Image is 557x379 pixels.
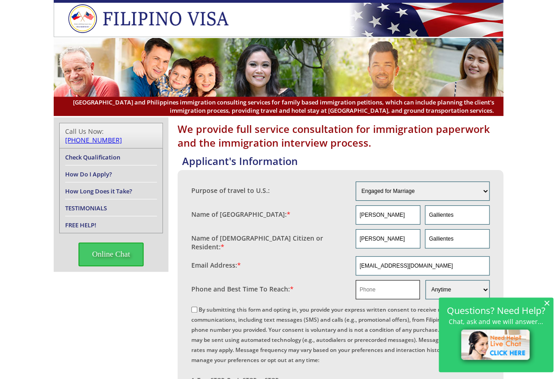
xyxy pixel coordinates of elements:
input: Last Name [425,229,490,248]
a: FREE HELP! [65,221,96,229]
input: First Name [356,205,420,225]
a: [PHONE_NUMBER] [65,136,122,144]
h4: Applicant's Information [182,154,503,168]
span: [GEOGRAPHIC_DATA] and Philippines immigration consulting services for family based immigration pe... [63,98,494,115]
label: Email Address: [191,261,241,269]
a: Check Qualification [65,153,120,161]
div: Call Us Now: [65,127,157,144]
a: TESTIMONIALS [65,204,107,212]
a: How Long Does it Take? [65,187,132,195]
h1: We provide full service consultation for immigration paperwork and the immigration interview proc... [178,122,503,149]
input: Phone [356,280,420,299]
input: By submitting this form and opting in, you provide your express written consent to receive market... [191,307,197,313]
h2: Questions? Need Help? [443,307,549,314]
input: Last Name [425,205,490,225]
label: Purpose of travel to U.S.: [191,186,270,195]
input: Email Address [356,256,490,275]
img: live-chat-icon.png [457,325,535,366]
label: Phone and Best Time To Reach: [191,285,294,293]
p: Chat, ask and we will answer... [443,318,549,325]
label: Name of [GEOGRAPHIC_DATA]: [191,210,290,219]
input: First Name [356,229,420,248]
select: Phone and Best Reach Time are required. [425,280,490,299]
span: × [544,299,550,307]
span: Online Chat [78,242,144,266]
label: Name of [DEMOGRAPHIC_DATA] Citizen or Resident: [191,234,346,251]
a: How Do I Apply? [65,170,112,178]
